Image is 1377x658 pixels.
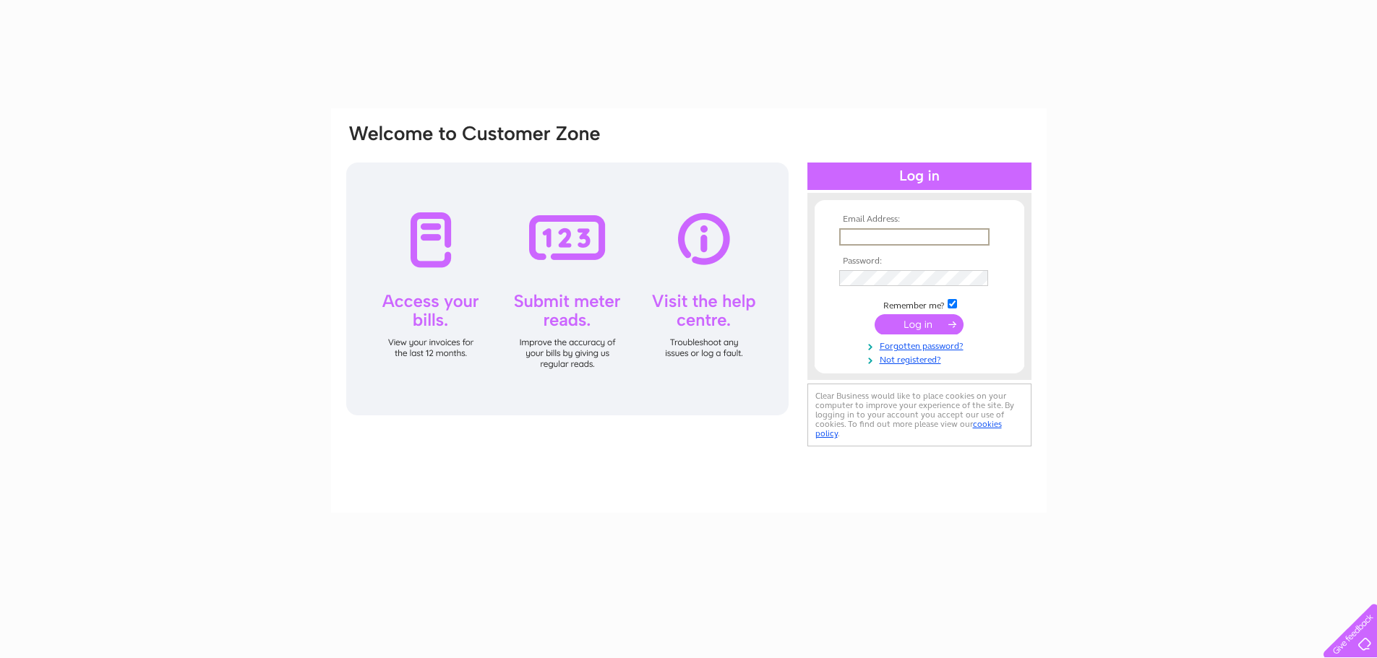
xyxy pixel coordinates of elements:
div: Clear Business would like to place cookies on your computer to improve your experience of the sit... [807,384,1031,446]
a: Not registered? [839,352,1003,365]
a: cookies policy [815,419,1002,438]
th: Password: [836,256,1003,267]
input: Submit [875,314,964,334]
th: Email Address: [836,215,1003,225]
td: Remember me? [836,297,1003,311]
a: Forgotten password? [839,338,1003,352]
